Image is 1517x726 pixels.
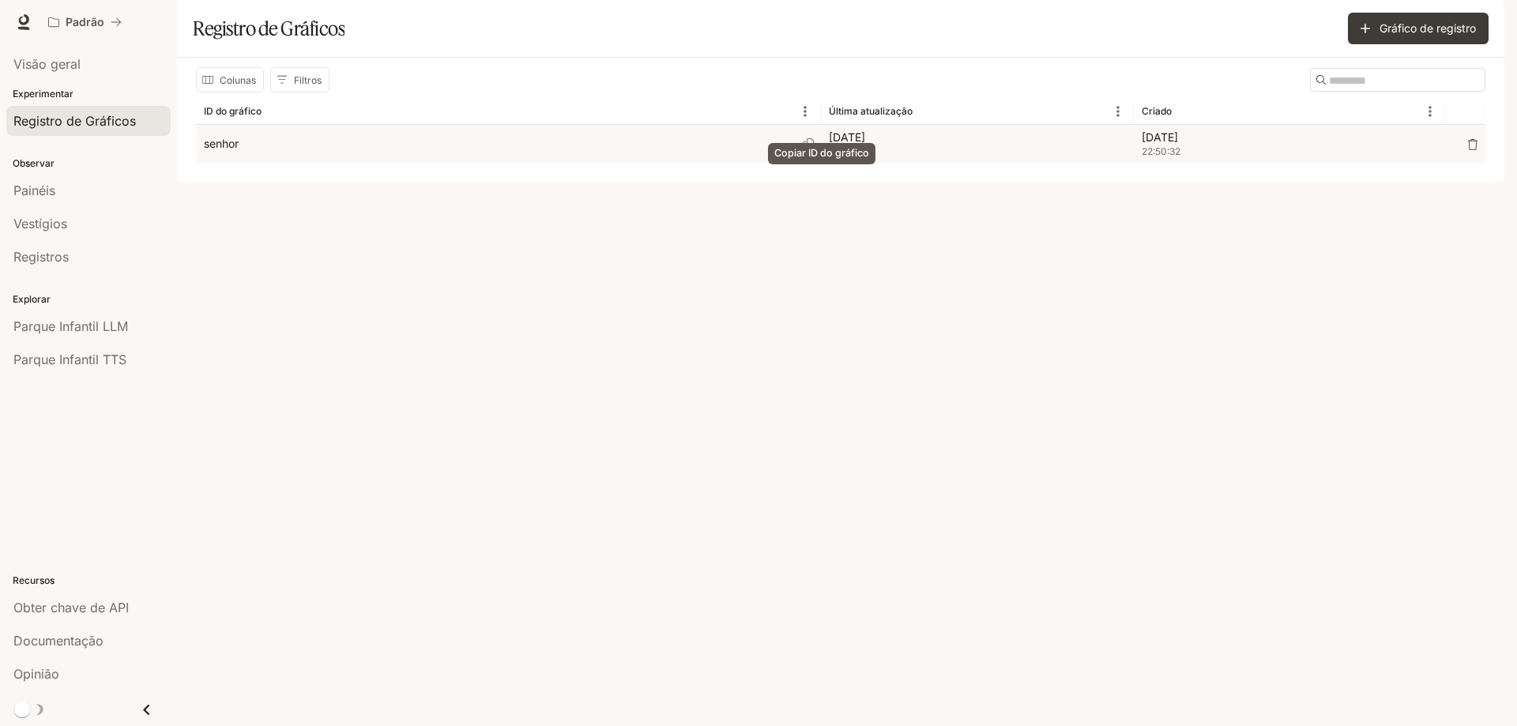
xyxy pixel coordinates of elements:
[66,15,104,28] font: Padrão
[41,6,129,38] button: Todos os espaços de trabalho
[774,147,869,159] font: Copiar ID do gráfico
[793,100,817,123] button: Menu
[263,100,287,123] button: Organizar
[204,137,239,150] font: senhor
[1310,68,1485,92] div: Procurar
[829,105,913,117] font: Última atualização
[294,74,322,86] font: Filtros
[1348,13,1489,44] button: Gráfico de registro
[829,130,865,144] font: [DATE]
[270,67,329,92] button: Mostrar filtros
[1142,130,1178,144] font: [DATE]
[1418,100,1442,123] button: Menu
[1380,21,1476,35] font: Gráfico de registro
[196,67,264,92] button: Selecionar colunas
[1106,100,1130,123] button: Menu
[220,74,256,86] font: Colunas
[796,132,821,157] button: Copiar ID do gráfico
[204,105,262,117] font: ID do gráfico
[1173,100,1197,123] button: Organizar
[193,17,344,40] font: Registro de Gráficos
[914,100,938,123] button: Organizar
[1142,145,1180,157] font: 22:50:32
[1142,105,1172,117] font: Criado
